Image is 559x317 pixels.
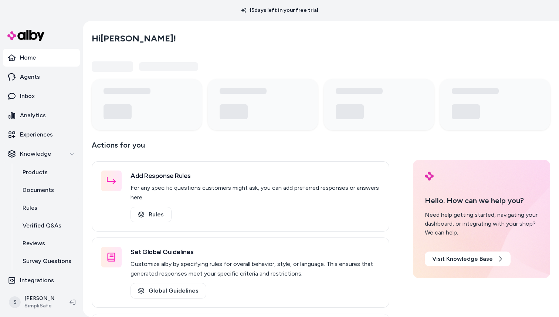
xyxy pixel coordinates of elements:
[131,207,172,222] a: Rules
[23,239,45,248] p: Reviews
[23,186,54,195] p: Documents
[131,183,380,202] p: For any specific questions customers might ask, you can add preferred responses or answers here.
[9,296,21,308] span: S
[131,171,380,181] h3: Add Response Rules
[3,107,80,124] a: Analytics
[131,247,380,257] h3: Set Global Guidelines
[92,139,389,157] p: Actions for you
[3,145,80,163] button: Knowledge
[3,272,80,289] a: Integrations
[425,252,511,266] a: Visit Knowledge Base
[15,235,80,252] a: Reviews
[425,210,538,237] div: Need help getting started, navigating your dashboard, or integrating with your shop? We can help.
[24,302,58,310] span: SimpliSafe
[237,7,322,14] p: 15 days left in your free trial
[131,283,206,299] a: Global Guidelines
[15,252,80,270] a: Survey Questions
[15,199,80,217] a: Rules
[3,87,80,105] a: Inbox
[20,276,54,285] p: Integrations
[7,30,44,41] img: alby Logo
[3,49,80,67] a: Home
[15,181,80,199] a: Documents
[3,68,80,86] a: Agents
[20,72,40,81] p: Agents
[23,257,71,266] p: Survey Questions
[131,259,380,279] p: Customize alby by specifying rules for overall behavior, style, or language. This ensures that ge...
[20,149,51,158] p: Knowledge
[20,111,46,120] p: Analytics
[24,295,58,302] p: [PERSON_NAME]
[425,172,434,181] img: alby Logo
[20,130,53,139] p: Experiences
[23,221,61,230] p: Verified Q&As
[15,163,80,181] a: Products
[3,126,80,144] a: Experiences
[92,33,176,44] h2: Hi [PERSON_NAME] !
[425,195,538,206] p: Hello. How can we help you?
[23,168,48,177] p: Products
[23,203,37,212] p: Rules
[20,53,36,62] p: Home
[15,217,80,235] a: Verified Q&As
[20,92,35,101] p: Inbox
[4,290,64,314] button: S[PERSON_NAME]SimpliSafe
